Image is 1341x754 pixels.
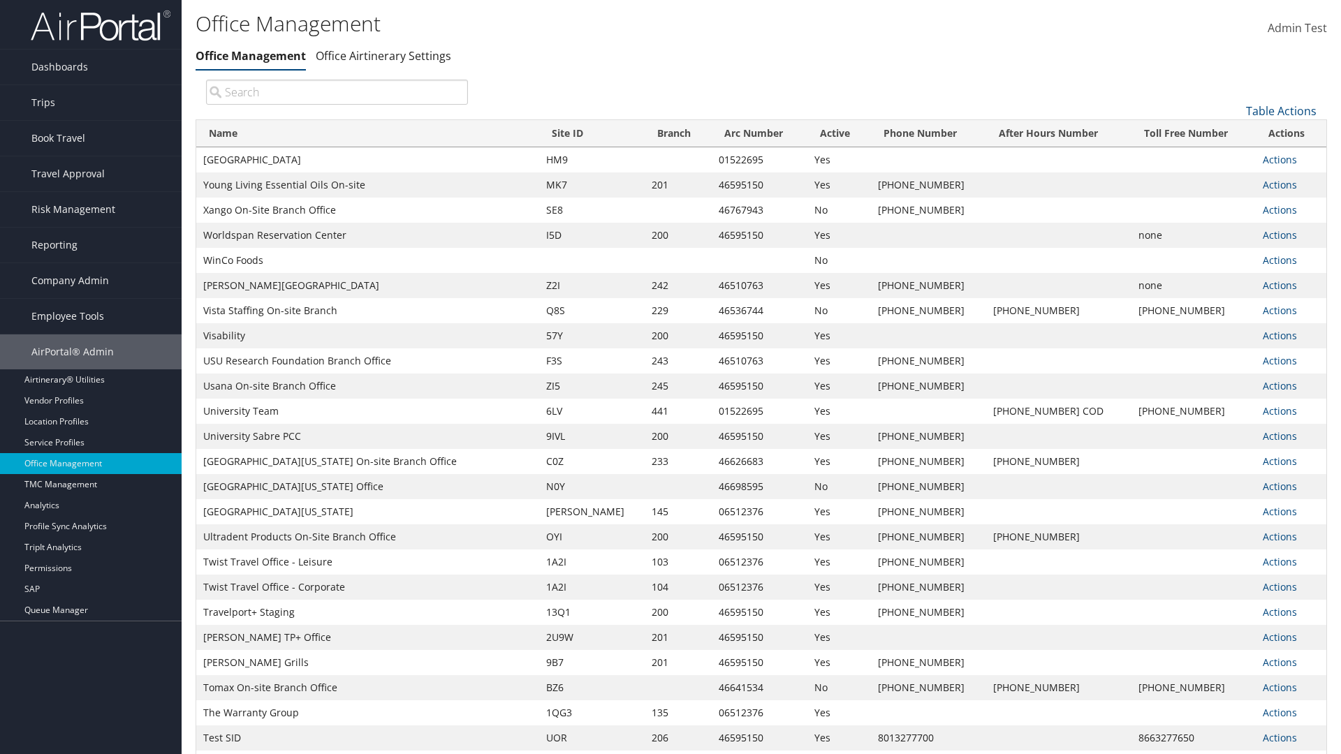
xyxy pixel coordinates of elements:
[712,524,807,549] td: 46595150
[1131,223,1256,248] td: none
[807,198,870,223] td: No
[31,228,78,263] span: Reporting
[196,700,539,725] td: The Warranty Group
[645,399,712,424] td: 441
[31,263,109,298] span: Company Admin
[1263,605,1297,619] a: Actions
[1131,399,1256,424] td: [PHONE_NUMBER]
[645,449,712,474] td: 233
[539,223,645,248] td: I5D
[712,424,807,449] td: 46595150
[1131,298,1256,323] td: [PHONE_NUMBER]
[196,374,539,399] td: Usana On-site Branch Office
[986,120,1131,147] th: After Hours Number: activate to sort column ascending
[196,424,539,449] td: University Sabre PCC
[645,374,712,399] td: 245
[712,298,807,323] td: 46536744
[1131,675,1256,700] td: [PHONE_NUMBER]
[807,575,870,600] td: Yes
[196,549,539,575] td: Twist Travel Office - Leisure
[712,549,807,575] td: 06512376
[539,172,645,198] td: MK7
[807,700,870,725] td: Yes
[1263,203,1297,216] a: Actions
[196,248,539,273] td: WinCo Foods
[31,299,104,334] span: Employee Tools
[807,499,870,524] td: Yes
[712,172,807,198] td: 46595150
[986,449,1131,474] td: [PHONE_NUMBER]
[712,348,807,374] td: 46510763
[712,625,807,650] td: 46595150
[1263,304,1297,317] a: Actions
[645,650,712,675] td: 201
[196,474,539,499] td: [GEOGRAPHIC_DATA][US_STATE] Office
[539,147,645,172] td: HM9
[539,198,645,223] td: SE8
[645,273,712,298] td: 242
[807,549,870,575] td: Yes
[1263,555,1297,568] a: Actions
[645,625,712,650] td: 201
[645,223,712,248] td: 200
[1263,480,1297,493] a: Actions
[1263,329,1297,342] a: Actions
[196,172,539,198] td: Young Living Essential Oils On-site
[1263,454,1297,468] a: Actions
[196,725,539,751] td: Test SID
[807,323,870,348] td: Yes
[871,675,986,700] td: [PHONE_NUMBER]
[871,650,986,675] td: [PHONE_NUMBER]
[31,50,88,84] span: Dashboards
[1263,354,1297,367] a: Actions
[871,575,986,600] td: [PHONE_NUMBER]
[196,675,539,700] td: Tomax On-site Branch Office
[807,600,870,625] td: Yes
[196,449,539,474] td: [GEOGRAPHIC_DATA][US_STATE] On-site Branch Office
[539,449,645,474] td: C0Z
[871,198,986,223] td: [PHONE_NUMBER]
[539,600,645,625] td: 13Q1
[539,700,645,725] td: 1QG3
[196,575,539,600] td: Twist Travel Office - Corporate
[1246,103,1317,119] a: Table Actions
[31,334,114,369] span: AirPortal® Admin
[539,323,645,348] td: 57Y
[871,120,986,147] th: Phone Number: activate to sort column ascending
[196,120,539,147] th: Name: activate to sort column ascending
[871,172,986,198] td: [PHONE_NUMBER]
[986,399,1131,424] td: [PHONE_NUMBER] COD
[645,424,712,449] td: 200
[645,172,712,198] td: 201
[1268,20,1327,36] span: Admin Test
[712,675,807,700] td: 46641534
[712,449,807,474] td: 46626683
[807,248,870,273] td: No
[807,449,870,474] td: Yes
[539,424,645,449] td: 9IVL
[712,725,807,751] td: 46595150
[712,499,807,524] td: 06512376
[871,524,986,549] td: [PHONE_NUMBER]
[1263,681,1297,694] a: Actions
[712,198,807,223] td: 46767943
[1263,429,1297,443] a: Actions
[871,298,986,323] td: [PHONE_NUMBER]
[645,725,712,751] td: 206
[1263,404,1297,417] a: Actions
[196,223,539,248] td: Worldspan Reservation Center
[1263,505,1297,518] a: Actions
[31,121,85,156] span: Book Travel
[1131,120,1256,147] th: Toll Free Number: activate to sort column ascending
[807,650,870,675] td: Yes
[871,499,986,524] td: [PHONE_NUMBER]
[1263,731,1297,744] a: Actions
[645,499,712,524] td: 145
[1263,706,1297,719] a: Actions
[196,499,539,524] td: [GEOGRAPHIC_DATA][US_STATE]
[712,223,807,248] td: 46595150
[539,298,645,323] td: Q8S
[196,650,539,675] td: [PERSON_NAME] Grills
[807,298,870,323] td: No
[712,700,807,725] td: 06512376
